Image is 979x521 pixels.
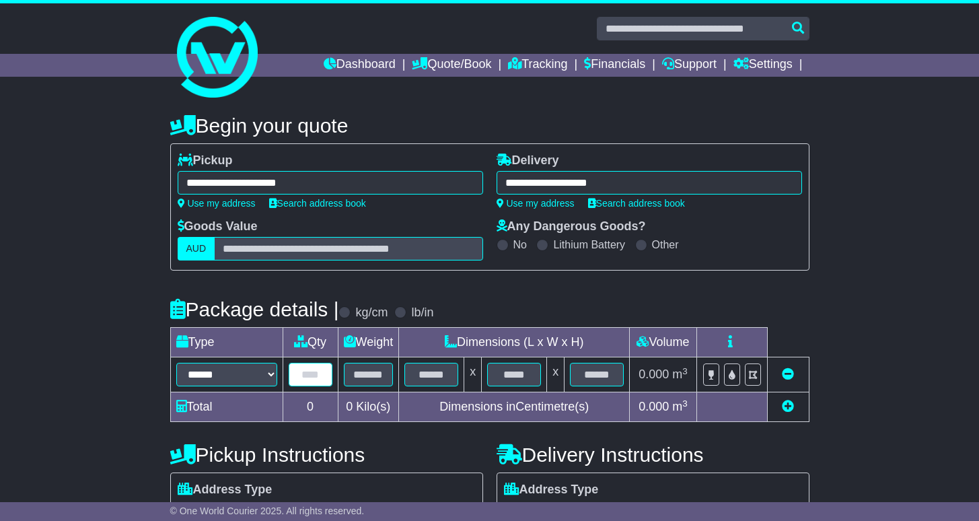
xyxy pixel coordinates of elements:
h4: Delivery Instructions [497,444,809,466]
label: Pickup [178,153,233,168]
td: Dimensions in Centimetre(s) [399,392,630,422]
label: Address Type [504,483,599,497]
span: © One World Courier 2025. All rights reserved. [170,506,365,516]
a: Add new item [782,400,794,413]
a: Settings [733,54,793,77]
sup: 3 [682,366,688,376]
label: lb/in [411,306,433,320]
td: 0 [283,392,338,422]
a: Financials [584,54,645,77]
td: Type [170,328,283,357]
span: 0.000 [639,368,669,381]
h4: Package details | [170,298,339,320]
a: Tracking [508,54,567,77]
label: Address Type [178,483,273,497]
td: x [547,357,565,392]
td: Total [170,392,283,422]
h4: Pickup Instructions [170,444,483,466]
label: Other [652,238,679,251]
td: Qty [283,328,338,357]
label: Any Dangerous Goods? [497,219,646,234]
label: Goods Value [178,219,258,234]
td: x [464,357,482,392]
span: 0 [346,400,353,413]
a: Search address book [588,198,685,209]
label: Delivery [497,153,559,168]
label: No [513,238,527,251]
span: 0.000 [639,400,669,413]
td: Volume [630,328,696,357]
label: AUD [178,237,215,260]
td: Kilo(s) [338,392,399,422]
a: Use my address [178,198,256,209]
td: Weight [338,328,399,357]
a: Use my address [497,198,575,209]
h4: Begin your quote [170,114,809,137]
label: kg/cm [355,306,388,320]
a: Support [662,54,717,77]
a: Remove this item [782,368,794,381]
span: m [672,368,688,381]
td: Dimensions (L x W x H) [399,328,630,357]
sup: 3 [682,398,688,409]
a: Dashboard [324,54,396,77]
span: m [672,400,688,413]
a: Search address book [269,198,366,209]
label: Lithium Battery [553,238,625,251]
a: Quote/Book [412,54,491,77]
